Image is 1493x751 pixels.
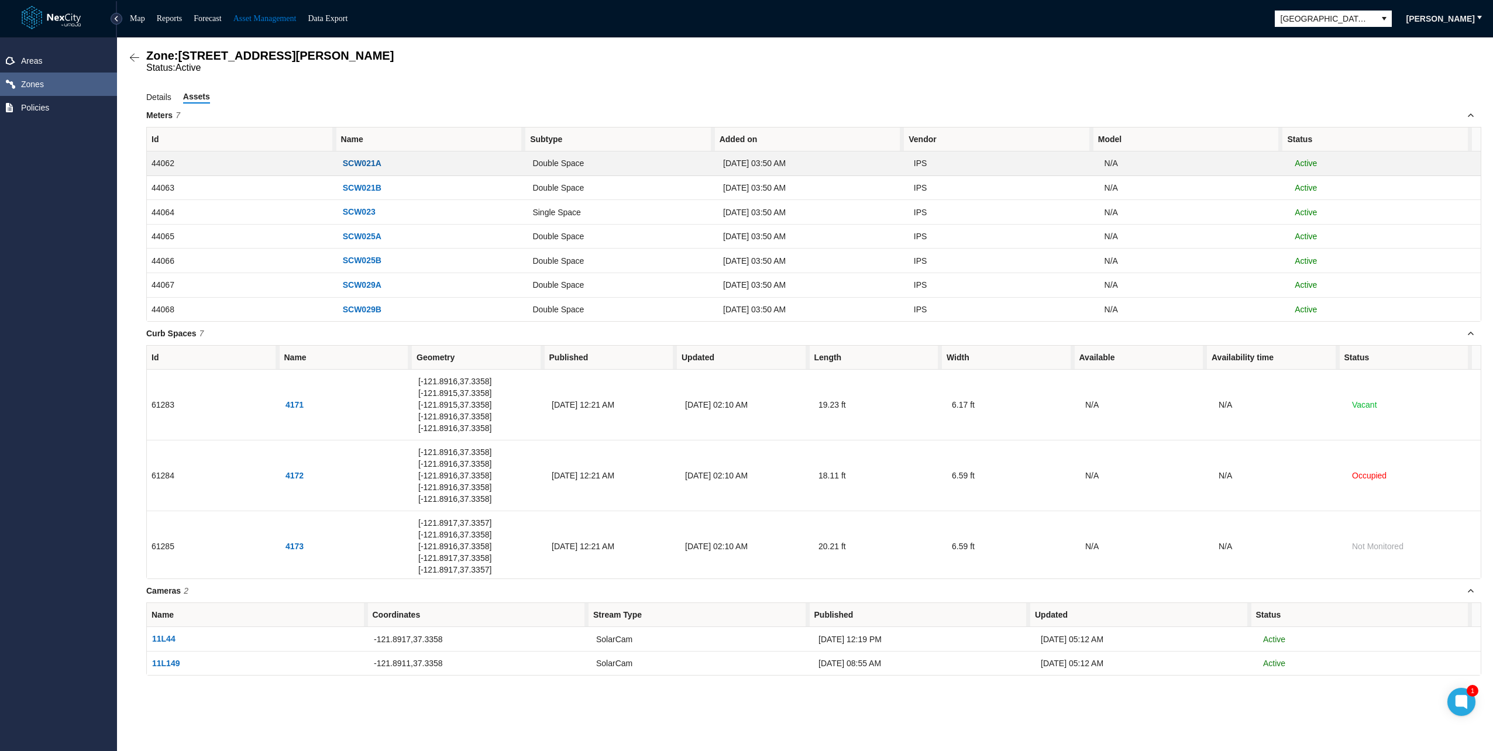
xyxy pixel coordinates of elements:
td: 44068 [147,298,338,322]
td: Double Space [528,225,718,249]
div: Table [147,128,1481,321]
td: IPS [909,151,1100,176]
td: Double Space [528,176,718,201]
span: [ -121.8916 , 37.3358 ] [418,412,491,421]
span: [ -121.8917 , 37.3357 ] [418,518,491,528]
span: Published [814,609,854,621]
td: 19.23 ft [814,370,947,440]
span: Curb Spaces [146,329,204,338]
td: Double Space [528,249,718,273]
td: [DATE] 03:50 AM [718,151,909,176]
span: 2 [184,586,188,595]
button: SCW025A [342,231,382,243]
img: areas.svg [6,57,15,65]
span: Meters [146,111,180,120]
span: Active [1295,256,1317,266]
a: Data Export [308,14,348,23]
span: Updated [682,352,714,363]
span: Occupied [1352,471,1387,480]
div: Table [147,346,1481,578]
span: Vacant [1352,400,1377,409]
td: IPS [909,249,1100,273]
span: Cameras [146,586,188,595]
td: 44064 [147,200,338,225]
td: N/A [1214,370,1347,440]
td: SolarCam [591,627,814,652]
td: Double Space [528,298,718,322]
td: N/A [1081,511,1214,582]
td: N/A [1100,176,1291,201]
div: Table [147,603,1481,675]
td: SolarCam [591,652,814,676]
div: Status: Active [146,63,1481,73]
td: Double Space [528,273,718,298]
span: 7 [199,329,204,338]
button: 4171 [285,399,304,411]
td: N/A [1214,511,1347,582]
span: -121.8917 , 37.3358 [374,635,443,644]
td: N/A [1100,298,1291,322]
td: IPS [909,176,1100,201]
a: Asset Management [233,14,297,23]
td: [DATE] 05:12 AM [1036,652,1258,676]
span: [ -121.8917 , 37.3358 ] [418,553,491,563]
span: [ -121.8916 , 37.3358 ] [418,494,491,504]
td: [DATE] 03:50 AM [718,176,909,201]
td: 61284 [147,440,280,511]
td: [DATE] 02:10 AM [680,511,814,582]
span: [ -121.8915 , 37.3358 ] [418,400,491,409]
span: [ -121.8916 , 37.3358 ] [418,542,491,551]
button: 4172 [285,470,304,482]
span: Status [1287,133,1312,145]
button: 11L44 [152,633,176,645]
button: SCW025B [342,255,382,267]
button: 4173 [285,541,304,553]
span: SCW021B [343,182,381,194]
td: [DATE] 03:50 AM [718,200,909,225]
td: [DATE] 12:21 AM [547,370,680,440]
td: N/A [1100,249,1291,273]
span: Model [1098,133,1122,145]
td: [DATE] 03:50 AM [718,298,909,322]
span: [PERSON_NAME] [1406,13,1475,25]
td: N/A [1214,440,1347,511]
td: IPS [909,225,1100,249]
span: Stream Type [593,609,642,621]
span: Id [152,133,159,145]
td: 44067 [147,273,338,298]
span: 11L149 [152,658,180,669]
img: zones.svg [6,80,15,89]
span: 7 [176,111,180,120]
div: Zone: [STREET_ADDRESS][PERSON_NAME] [146,49,1481,63]
span: Geometry [417,352,455,363]
td: N/A [1081,440,1214,511]
span: [ -121.8916 , 37.3358 ] [418,423,491,433]
td: [DATE] 02:10 AM [680,370,814,440]
td: IPS [909,200,1100,225]
td: N/A [1100,273,1291,298]
span: Added on [720,133,758,145]
td: 61283 [147,370,280,440]
button: 11L149 [152,658,180,670]
span: Subtype [530,133,562,145]
div: 1 [1467,685,1478,697]
td: IPS [909,273,1100,298]
td: 6.59 ft [947,511,1081,582]
span: SCW025B [343,255,381,266]
span: SCW021A [343,158,381,169]
span: 4173 [285,541,304,552]
td: 18.11 ft [814,440,947,511]
span: Available [1079,352,1115,363]
span: Name [284,352,307,363]
span: Active [1295,208,1317,217]
button: SCW021B [342,182,382,194]
span: Active [1263,635,1285,644]
td: IPS [909,298,1100,322]
span: Active [1295,232,1317,241]
span: SCW023 [343,206,376,218]
button: [PERSON_NAME] [1399,9,1482,28]
img: Back [129,52,140,64]
span: Not Monitored [1352,542,1403,551]
td: [DATE] 05:12 AM [1036,627,1258,652]
td: 44062 [147,151,338,176]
